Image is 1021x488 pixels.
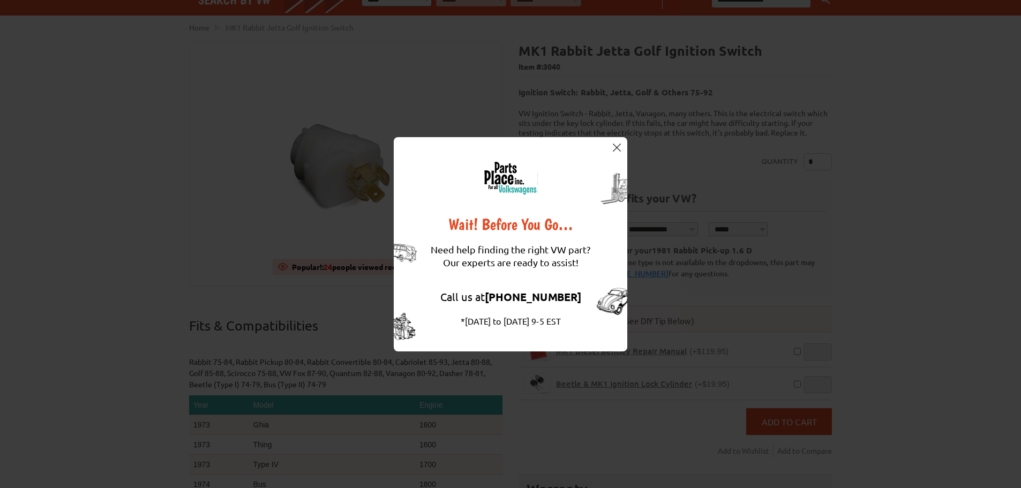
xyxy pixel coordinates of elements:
div: Need help finding the right VW part? Our experts are ready to assist! [431,232,590,280]
div: Wait! Before You Go… [431,216,590,232]
img: logo [483,161,538,195]
strong: [PHONE_NUMBER] [485,290,581,304]
img: close [613,144,621,152]
a: Call us at[PHONE_NUMBER] [440,290,581,303]
div: *[DATE] to [DATE] 9-5 EST [431,314,590,327]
